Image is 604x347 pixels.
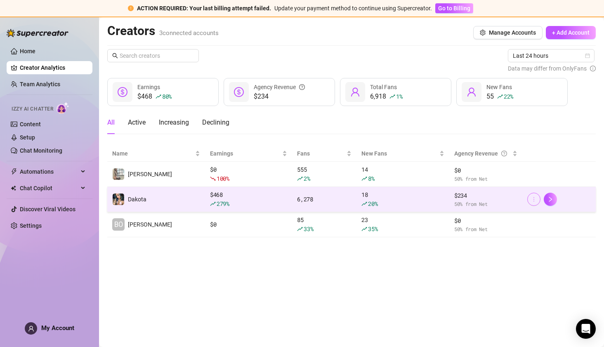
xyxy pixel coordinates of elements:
span: search [112,53,118,59]
span: exclamation-circle [128,5,134,11]
div: Open Intercom Messenger [576,319,596,339]
span: Fans [297,149,345,158]
span: right [547,196,553,202]
span: 35 % [368,225,377,233]
span: 22 % [504,92,513,100]
span: 2 % [304,175,310,182]
span: Total Fans [370,84,397,90]
span: 100 % [217,175,229,182]
span: $ 234 [454,191,518,200]
span: info-circle [590,64,596,73]
span: question-circle [501,149,507,158]
span: $ 0 [454,166,518,175]
div: Increasing [159,118,189,127]
span: user [350,87,360,97]
span: rise [210,201,216,207]
div: All [107,118,115,127]
div: 23 [361,215,444,234]
span: rise [297,226,303,232]
span: 3 connected accounts [159,29,219,37]
h2: Creators [107,23,219,39]
img: Dakota [113,194,124,205]
span: question-circle [299,83,305,92]
a: Discover Viral Videos [20,206,75,212]
span: Go to Billing [438,5,470,12]
span: 33 % [304,225,313,233]
span: [PERSON_NAME] [128,221,172,228]
a: Settings [20,222,42,229]
span: 1 % [396,92,402,100]
span: user [28,326,34,332]
button: Go to Billing [435,3,473,13]
span: 50 % from Net [454,225,518,233]
span: Data may differ from OnlyFans [508,64,587,73]
span: Automations [20,165,78,178]
span: fall [210,176,216,182]
div: Agency Revenue [454,149,511,158]
th: Earnings [205,146,292,162]
button: right [544,193,557,206]
span: rise [361,176,367,182]
input: Search creators [120,51,187,60]
span: Name [112,149,193,158]
div: 555 [297,165,352,183]
img: AI Chatter [57,102,69,114]
span: Earnings [137,84,160,90]
span: 50 % from Net [454,175,518,183]
div: 14 [361,165,444,183]
a: Chat Monitoring [20,147,62,154]
th: Name [107,146,205,162]
div: $ 0 [210,220,287,229]
img: Chat Copilot [11,185,16,191]
span: 279 % [217,200,229,208]
a: Go to Billing [435,5,473,12]
span: Izzy AI Chatter [12,105,53,113]
span: My Account [41,324,74,332]
span: user [467,87,477,97]
div: $ 0 [210,165,287,183]
a: Creator Analytics [20,61,86,74]
a: Setup [20,134,35,141]
span: Last 24 hours [513,50,590,62]
div: $468 [137,92,172,102]
a: Home [20,48,35,54]
span: Dakota [128,196,146,203]
div: 6,278 [297,195,352,204]
img: Erika [113,168,124,180]
span: Earnings [210,149,281,158]
span: dollar-circle [234,87,244,97]
span: Chat Copilot [20,182,78,195]
a: Team Analytics [20,81,60,87]
span: New Fans [486,84,512,90]
span: setting [480,30,486,35]
span: rise [361,226,367,232]
div: $ 468 [210,190,287,208]
span: $234 [254,92,305,102]
span: dollar-circle [118,87,127,97]
span: 80 % [162,92,172,100]
span: more [531,196,537,202]
span: 8 % [368,175,374,182]
button: Manage Accounts [473,26,543,39]
span: [PERSON_NAME] [128,171,172,177]
th: Fans [292,146,356,162]
th: New Fans [356,146,449,162]
span: BO [114,219,123,230]
div: 6,918 [370,92,402,102]
span: Manage Accounts [489,29,536,36]
span: thunderbolt [11,168,17,175]
strong: ACTION REQUIRED: Your last billing attempt failed. [137,5,271,12]
span: calendar [585,53,590,58]
span: rise [297,176,303,182]
span: 20 % [368,200,377,208]
div: Declining [202,118,229,127]
span: + Add Account [552,29,590,36]
div: 18 [361,190,444,208]
span: New Fans [361,149,438,158]
button: + Add Account [546,26,596,39]
span: 50 % from Net [454,200,518,208]
div: Agency Revenue [254,83,305,92]
div: 55 [486,92,513,102]
span: rise [156,94,161,99]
